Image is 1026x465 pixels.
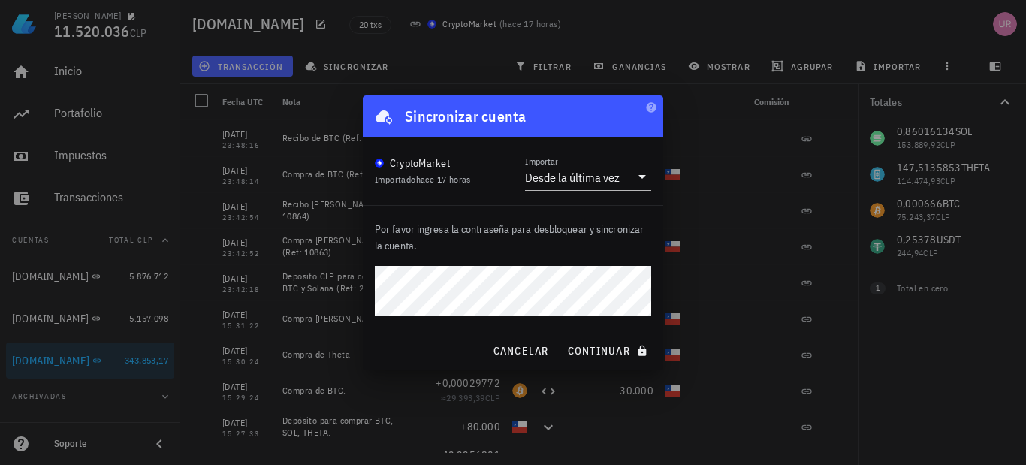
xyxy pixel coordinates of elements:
[525,170,620,185] div: Desde la última vez
[525,165,651,190] div: ImportarDesde la última vez
[486,337,554,364] button: cancelar
[390,156,450,171] div: CryptoMarket
[405,104,527,128] div: Sincronizar cuenta
[416,174,471,185] span: hace 17 horas
[375,159,384,168] img: CryptoMKT
[375,221,651,254] p: Por favor ingresa la contraseña para desbloquear y sincronizar la cuenta.
[567,344,651,358] span: continuar
[561,337,657,364] button: continuar
[492,344,548,358] span: cancelar
[525,156,558,167] label: Importar
[375,174,471,185] span: Importado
